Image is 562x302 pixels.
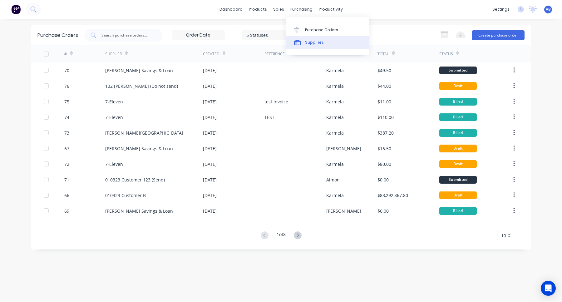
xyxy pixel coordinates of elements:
div: Purchase Orders [305,27,338,33]
button: Create purchase order [472,30,525,40]
div: Reference [264,51,285,57]
div: [DATE] [203,83,217,89]
div: [DATE] [203,192,217,199]
div: 75 [64,98,69,105]
div: [PERSON_NAME][GEOGRAPHIC_DATA] [105,130,183,136]
div: products [246,5,270,14]
div: purchasing [287,5,316,14]
div: Billed [439,98,477,106]
div: [DATE] [203,176,217,183]
div: 71 [64,176,69,183]
div: [PERSON_NAME] [326,145,361,152]
div: Karmela [326,114,344,121]
div: Draft [439,160,477,168]
div: $44.00 [377,83,391,89]
a: Purchase Orders [286,23,369,36]
div: Submitted [439,67,477,74]
div: Karmela [326,161,344,167]
div: Submitted [439,176,477,184]
div: settings [489,5,513,14]
div: Billed [439,113,477,121]
div: Draft [439,82,477,90]
div: $11.00 [377,98,391,105]
div: Billed [439,129,477,137]
div: 74 [64,114,69,121]
div: 70 [64,67,69,74]
div: productivity [316,5,346,14]
div: $110.00 [377,114,394,121]
div: $16.50 [377,145,391,152]
div: Draft [439,191,477,199]
div: Status [439,51,453,57]
div: Supplier [105,51,122,57]
div: 76 [64,83,69,89]
div: sales [270,5,287,14]
img: Factory [11,5,21,14]
div: [DATE] [203,98,217,105]
div: $0.00 [377,176,389,183]
div: $0.00 [377,208,389,214]
div: Aimon [326,176,340,183]
div: 010323 Customer B [105,192,146,199]
div: $387.20 [377,130,394,136]
div: test invoice [264,98,288,105]
div: 5 Statuses [246,32,291,38]
div: 7-Eleven [105,114,123,121]
div: Draft [439,145,477,152]
input: Search purchase orders... [101,32,153,38]
div: 7-Eleven [105,161,123,167]
div: 67 [64,145,69,152]
div: 69 [64,208,69,214]
span: 10 [501,232,506,239]
div: Purchase Orders [37,32,78,39]
div: [DATE] [203,208,217,214]
div: 010323 Customer 123 (Send) [105,176,165,183]
div: [DATE] [203,145,217,152]
div: 73 [64,130,69,136]
span: AB [546,7,551,12]
div: Billed [439,207,477,215]
div: # [64,51,67,57]
div: Karmela [326,130,344,136]
div: Karmela [326,67,344,74]
div: $80.00 [377,161,391,167]
div: [DATE] [203,161,217,167]
div: Karmela [326,192,344,199]
div: Karmela [326,83,344,89]
div: 1 of 8 [277,231,286,240]
div: $83,292,867.80 [377,192,408,199]
div: [PERSON_NAME] Savings & Loan [105,145,173,152]
div: [DATE] [203,114,217,121]
div: Karmela [326,98,344,105]
a: Suppliers [286,36,369,49]
div: [PERSON_NAME] [326,208,361,214]
div: [DATE] [203,67,217,74]
div: 132 [PERSON_NAME] (Do not send) [105,83,178,89]
div: $49.50 [377,67,391,74]
div: Total [377,51,389,57]
div: [PERSON_NAME] Savings & Loan [105,67,173,74]
div: TEST [264,114,274,121]
div: Open Intercom Messenger [541,281,556,296]
div: [DATE] [203,130,217,136]
div: 7-Eleven [105,98,123,105]
div: 72 [64,161,69,167]
div: Suppliers [305,40,324,45]
input: Order Date [172,31,224,40]
div: [PERSON_NAME] Savings & Loan [105,208,173,214]
a: dashboard [216,5,246,14]
div: Created [203,51,219,57]
div: 66 [64,192,69,199]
